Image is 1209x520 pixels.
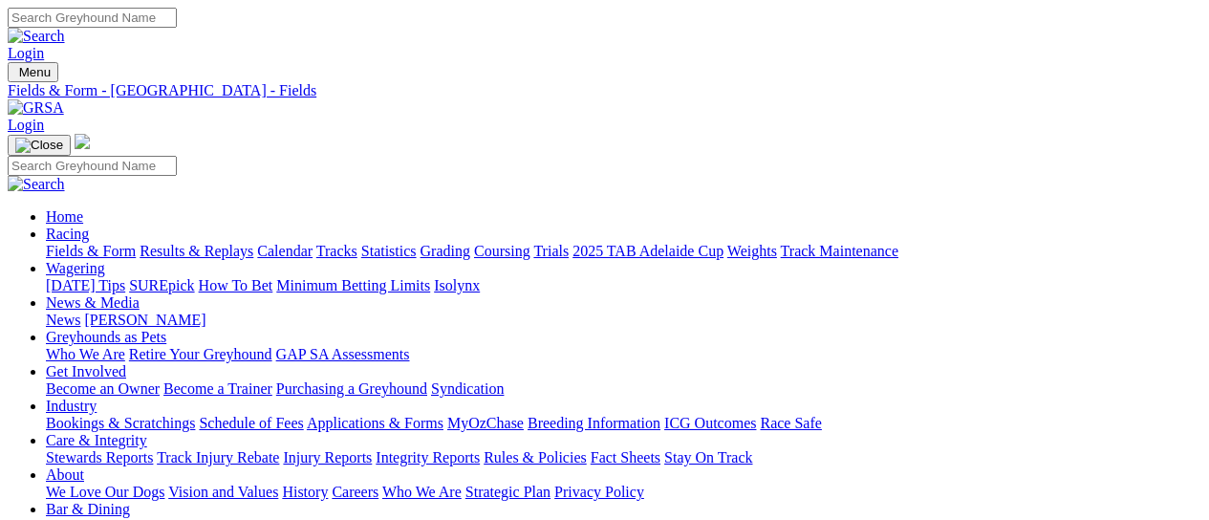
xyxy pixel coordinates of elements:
[727,243,777,259] a: Weights
[8,28,65,45] img: Search
[276,277,430,293] a: Minimum Betting Limits
[8,45,44,61] a: Login
[316,243,357,259] a: Tracks
[199,415,303,431] a: Schedule of Fees
[533,243,569,259] a: Trials
[465,484,551,500] a: Strategic Plan
[46,260,105,276] a: Wagering
[46,363,126,379] a: Get Involved
[572,243,723,259] a: 2025 TAB Adelaide Cup
[46,243,136,259] a: Fields & Form
[46,415,1201,432] div: Industry
[8,176,65,193] img: Search
[528,415,660,431] a: Breeding Information
[376,449,480,466] a: Integrity Reports
[46,449,1201,466] div: Care & Integrity
[257,243,313,259] a: Calendar
[140,243,253,259] a: Results & Replays
[46,484,1201,501] div: About
[46,277,1201,294] div: Wagering
[46,415,195,431] a: Bookings & Scratchings
[199,277,273,293] a: How To Bet
[554,484,644,500] a: Privacy Policy
[46,346,125,362] a: Who We Are
[163,380,272,397] a: Become a Trainer
[591,449,660,466] a: Fact Sheets
[46,380,1201,398] div: Get Involved
[46,398,97,414] a: Industry
[46,329,166,345] a: Greyhounds as Pets
[8,8,177,28] input: Search
[46,208,83,225] a: Home
[434,277,480,293] a: Isolynx
[282,484,328,500] a: History
[8,156,177,176] input: Search
[382,484,462,500] a: Who We Are
[474,243,530,259] a: Coursing
[46,226,89,242] a: Racing
[283,449,372,466] a: Injury Reports
[276,346,410,362] a: GAP SA Assessments
[8,62,58,82] button: Toggle navigation
[484,449,587,466] a: Rules & Policies
[307,415,443,431] a: Applications & Forms
[46,432,147,448] a: Care & Integrity
[421,243,470,259] a: Grading
[8,117,44,133] a: Login
[332,484,378,500] a: Careers
[84,312,205,328] a: [PERSON_NAME]
[664,449,752,466] a: Stay On Track
[129,346,272,362] a: Retire Your Greyhound
[46,449,153,466] a: Stewards Reports
[760,415,821,431] a: Race Safe
[46,346,1201,363] div: Greyhounds as Pets
[664,415,756,431] a: ICG Outcomes
[75,134,90,149] img: logo-grsa-white.png
[168,484,278,500] a: Vision and Values
[129,277,194,293] a: SUREpick
[8,82,1201,99] a: Fields & Form - [GEOGRAPHIC_DATA] - Fields
[46,484,164,500] a: We Love Our Dogs
[46,501,130,517] a: Bar & Dining
[15,138,63,153] img: Close
[157,449,279,466] a: Track Injury Rebate
[447,415,524,431] a: MyOzChase
[46,380,160,397] a: Become an Owner
[781,243,898,259] a: Track Maintenance
[276,380,427,397] a: Purchasing a Greyhound
[8,135,71,156] button: Toggle navigation
[46,466,84,483] a: About
[46,294,140,311] a: News & Media
[46,277,125,293] a: [DATE] Tips
[19,65,51,79] span: Menu
[361,243,417,259] a: Statistics
[46,312,80,328] a: News
[46,312,1201,329] div: News & Media
[8,99,64,117] img: GRSA
[431,380,504,397] a: Syndication
[46,243,1201,260] div: Racing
